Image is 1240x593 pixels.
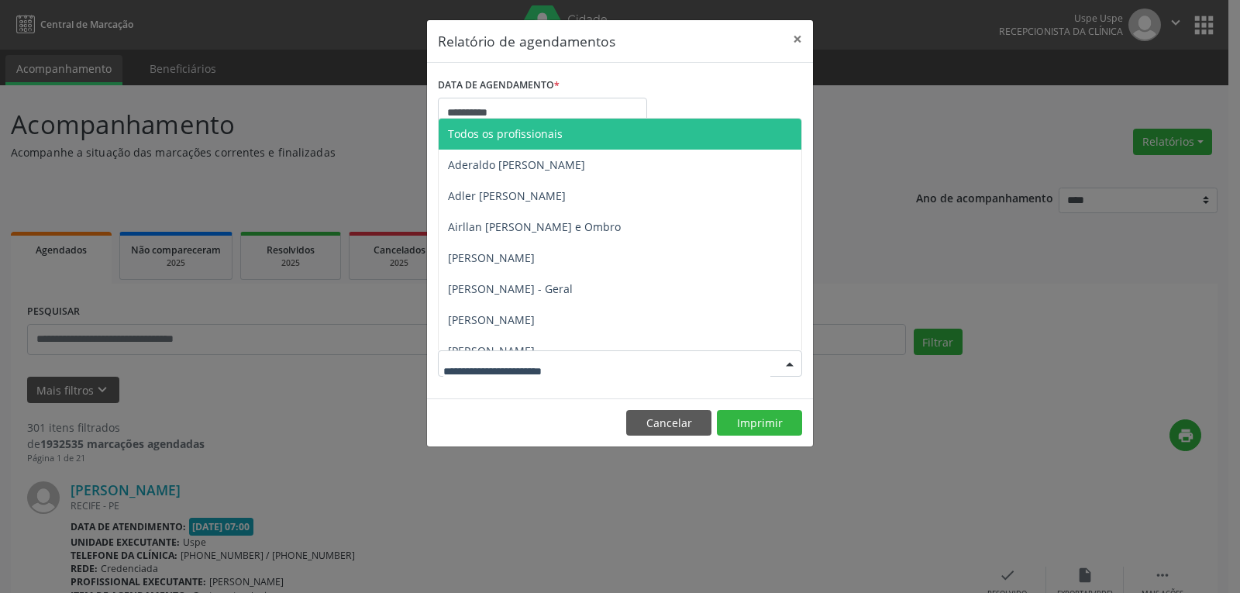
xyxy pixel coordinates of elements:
span: Airllan [PERSON_NAME] e Ombro [448,219,621,234]
span: [PERSON_NAME] [448,250,535,265]
span: Todos os profissionais [448,126,563,141]
button: Close [782,20,813,58]
span: [PERSON_NAME] - Geral [448,281,573,296]
button: Imprimir [717,410,802,436]
label: DATA DE AGENDAMENTO [438,74,560,98]
h5: Relatório de agendamentos [438,31,615,51]
span: Adler [PERSON_NAME] [448,188,566,203]
button: Cancelar [626,410,711,436]
span: [PERSON_NAME] [448,312,535,327]
span: Aderaldo [PERSON_NAME] [448,157,585,172]
span: [PERSON_NAME] [448,343,535,358]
